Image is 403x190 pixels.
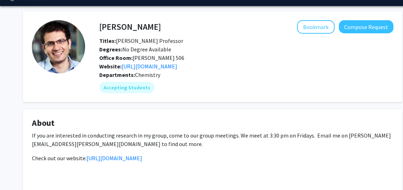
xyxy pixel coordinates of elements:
a: Opens in a new tab [122,63,177,70]
b: Titles: [99,37,116,44]
span: Chemistry [135,71,160,78]
span: [PERSON_NAME] Professor [99,37,183,44]
mat-chip: Accepting Students [99,82,155,93]
h4: About [32,118,393,128]
a: [URL][DOMAIN_NAME] [86,155,142,162]
p: If you are interested in conducting research in my group, come to our group meetings. We meet at ... [32,131,393,148]
b: Website: [99,63,122,70]
p: Check out our website: [32,154,393,162]
iframe: Chat [5,158,30,185]
b: Degrees: [99,46,122,53]
b: Office Room: [99,54,133,61]
span: [PERSON_NAME] 506 [99,54,184,61]
img: Profile Picture [32,20,85,73]
button: Compose Request to Khalid Salaita [339,20,393,33]
span: No Degree Available [99,46,171,53]
button: Add Khalid Salaita to Bookmarks [297,20,335,34]
h4: [PERSON_NAME] [99,20,161,33]
b: Departments: [99,71,135,78]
